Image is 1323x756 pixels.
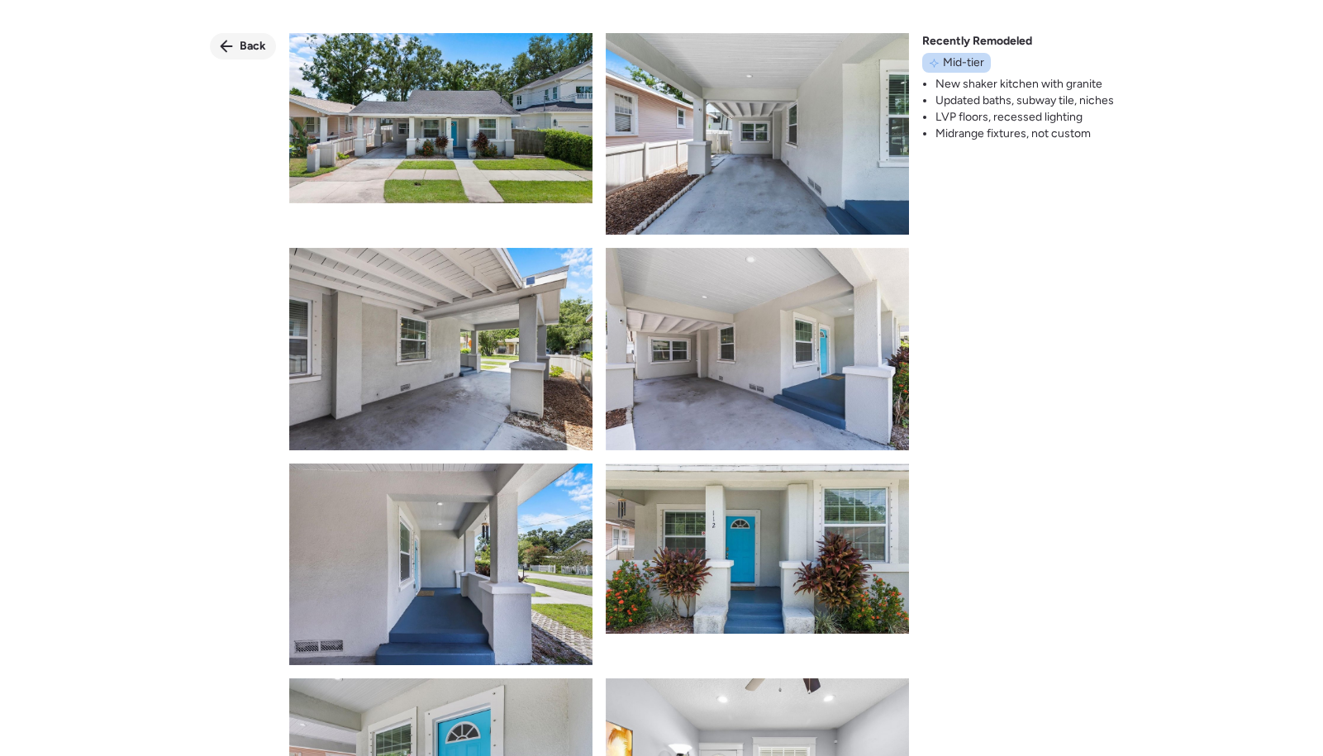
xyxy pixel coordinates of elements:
[935,76,1114,93] li: New shaker kitchen with granite
[606,464,909,634] img: product
[606,248,909,449] img: product
[289,464,592,665] img: product
[935,93,1114,109] li: Updated baths, subway tile, niches
[606,33,909,235] img: product
[289,33,592,203] img: product
[289,248,592,449] img: product
[240,38,266,55] span: Back
[943,55,984,71] span: Mid-tier
[935,126,1114,142] li: Midrange fixtures, not custom
[922,33,1032,50] span: Recently Remodeled
[935,109,1114,126] li: LVP floors, recessed lighting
